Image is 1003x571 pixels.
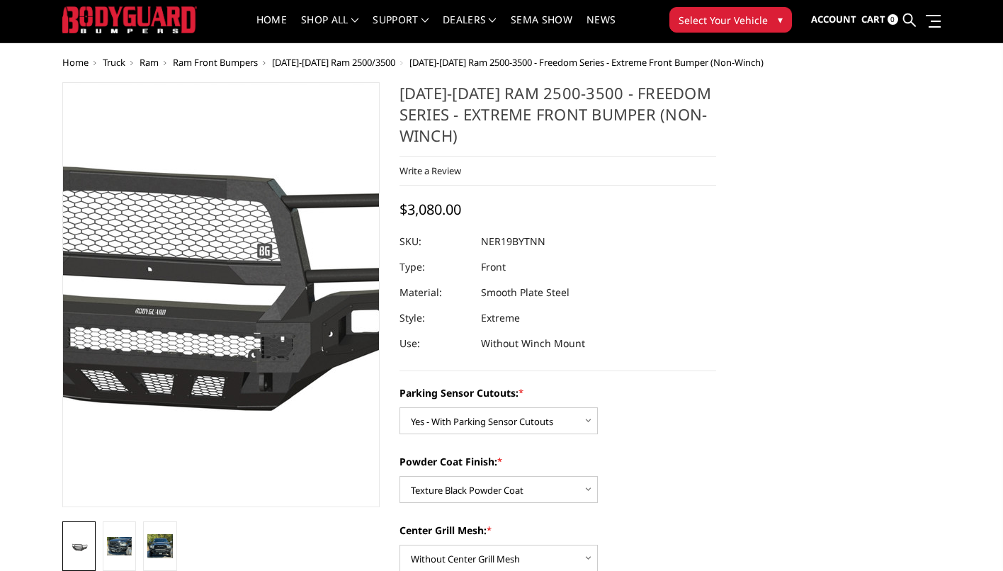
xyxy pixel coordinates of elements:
dd: Extreme [481,305,520,331]
span: $3,080.00 [399,200,461,219]
a: SEMA Show [511,15,572,43]
img: 2019-2025 Ram 2500-3500 - Freedom Series - Extreme Front Bumper (Non-Winch) [67,542,91,553]
a: Ram Front Bumpers [173,56,258,69]
a: Dealers [443,15,497,43]
label: Powder Coat Finish: [399,454,717,469]
span: Select Your Vehicle [679,13,768,28]
a: [DATE]-[DATE] Ram 2500/3500 [272,56,395,69]
dd: Front [481,254,506,280]
label: Center Grill Mesh: [399,523,717,538]
button: Select Your Vehicle [669,7,792,33]
dt: Material: [399,280,470,305]
span: Account [811,13,856,26]
a: Cart 0 [861,1,898,39]
img: 2019-2025 Ram 2500-3500 - Freedom Series - Extreme Front Bumper (Non-Winch) [147,534,172,559]
dt: Type: [399,254,470,280]
label: Parking Sensor Cutouts: [399,385,717,400]
dt: Style: [399,305,470,331]
h1: [DATE]-[DATE] Ram 2500-3500 - Freedom Series - Extreme Front Bumper (Non-Winch) [399,82,717,157]
a: Home [62,56,89,69]
a: News [586,15,616,43]
img: BODYGUARD BUMPERS [62,6,197,33]
span: [DATE]-[DATE] Ram 2500-3500 - Freedom Series - Extreme Front Bumper (Non-Winch) [409,56,764,69]
img: 2019-2025 Ram 2500-3500 - Freedom Series - Extreme Front Bumper (Non-Winch) [107,537,132,555]
dt: Use: [399,331,470,356]
a: Write a Review [399,164,461,177]
dd: NER19BYTNN [481,229,545,254]
span: 0 [888,14,898,25]
a: Support [373,15,429,43]
dd: Smooth Plate Steel [481,280,569,305]
span: ▾ [778,12,783,27]
a: Ram [140,56,159,69]
a: Home [256,15,287,43]
a: Account [811,1,856,39]
a: Truck [103,56,125,69]
dt: SKU: [399,229,470,254]
span: Cart [861,13,885,26]
a: shop all [301,15,358,43]
dd: Without Winch Mount [481,331,585,356]
a: 2019-2025 Ram 2500-3500 - Freedom Series - Extreme Front Bumper (Non-Winch) [62,82,380,507]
